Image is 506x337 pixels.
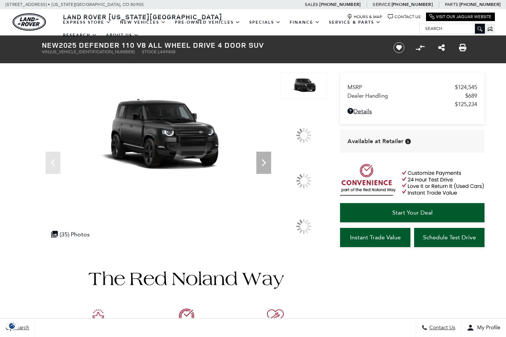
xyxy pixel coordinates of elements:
a: Dealer Handling $689 [347,92,477,99]
a: Pre-Owned Vehicles [170,16,245,29]
div: (35) Photos [47,227,93,242]
img: Land Rover [13,13,46,31]
span: VIN: [42,49,50,54]
span: L449408 [158,49,176,54]
button: Save vehicle [391,42,407,54]
span: $124,545 [455,84,477,91]
a: Schedule Test Drive [414,228,485,247]
span: $125,234 [455,101,477,108]
img: New 2025 Carpathian Grey LAND ROVER V8 image 1 [280,73,327,99]
a: Visit Our Jaguar Website [429,14,492,20]
a: Contact Us [388,14,420,20]
a: Service & Parts [324,16,385,29]
a: Instant Trade Value [340,228,410,247]
div: Vehicle is in stock and ready for immediate delivery. Due to demand, availability is subject to c... [405,139,411,144]
span: Stock: [142,49,158,54]
a: About Us [101,29,143,42]
span: Instant Trade Value [350,234,401,241]
span: Available at Retailer [347,137,403,145]
div: Next [256,152,271,174]
img: New 2025 Carpathian Grey LAND ROVER V8 image 1 [42,73,275,203]
button: Compare vehicle [415,42,426,53]
span: Parts [445,2,458,7]
a: Start Your Deal [340,203,485,222]
a: Finance [285,16,324,29]
span: My Profile [474,325,500,331]
span: MSRP [347,84,455,91]
a: EXPRESS STORE [59,16,116,29]
a: Share this New 2025 Defender 110 V8 All Wheel Drive 4 Door SUV [438,43,445,52]
span: Dealer Handling [347,92,465,99]
span: Service [373,2,390,7]
a: New Vehicles [116,16,170,29]
a: [STREET_ADDRESS] • [US_STATE][GEOGRAPHIC_DATA], CO 80905 [6,2,144,7]
img: Opt-Out Icon [4,322,21,330]
a: land-rover [13,13,46,31]
a: [PHONE_NUMBER] [319,1,360,7]
a: [PHONE_NUMBER] [459,1,500,7]
a: Hours & Map [347,14,382,20]
a: Land Rover [US_STATE][GEOGRAPHIC_DATA] [59,12,227,21]
a: [PHONE_NUMBER] [392,1,433,7]
a: Specials [245,16,285,29]
h1: 2025 Defender 110 V8 All Wheel Drive 4 Door SUV [42,41,381,49]
a: Research [59,29,101,42]
span: Sales [305,2,318,7]
span: $689 [465,92,477,99]
span: Start Your Deal [392,209,433,216]
strong: New [42,40,59,50]
a: Details [347,108,477,115]
span: Land Rover [US_STATE][GEOGRAPHIC_DATA] [63,12,222,21]
span: Schedule Test Drive [423,234,476,241]
section: Click to Open Cookie Consent Modal [4,322,21,330]
a: Print this New 2025 Defender 110 V8 All Wheel Drive 4 Door SUV [459,43,466,52]
input: Search [420,24,485,33]
span: Contact Us [427,325,455,331]
nav: Main Navigation [59,16,419,42]
span: [US_VEHICLE_IDENTIFICATION_NUMBER] [50,49,134,54]
a: MSRP $124,545 [347,84,477,91]
button: Open user profile menu [461,319,506,337]
a: $125,234 [347,101,477,108]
